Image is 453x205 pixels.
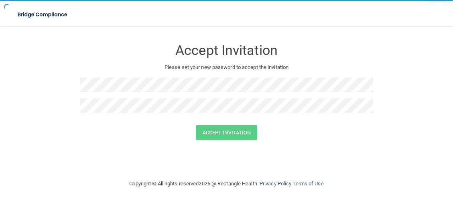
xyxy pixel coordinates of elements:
[80,43,373,58] h3: Accept Invitation
[293,181,323,187] a: Terms of Use
[12,6,74,23] img: bridge_compliance_login_screen.278c3ca4.svg
[80,171,373,197] div: Copyright © All rights reserved 2025 @ Rectangle Health | |
[196,125,258,140] button: Accept Invitation
[260,181,291,187] a: Privacy Policy
[86,63,367,72] p: Please set your new password to accept the invitation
